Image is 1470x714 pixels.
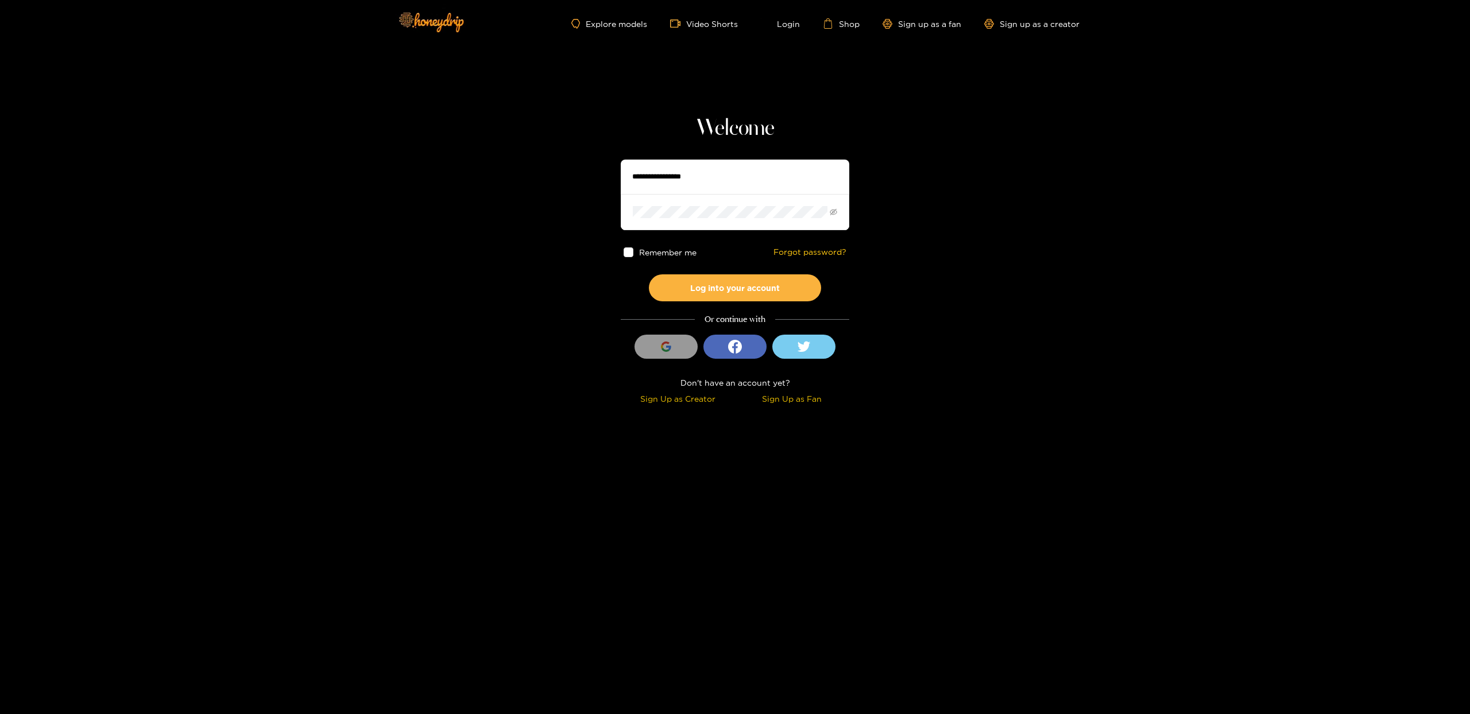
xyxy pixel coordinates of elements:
a: Login [761,18,800,29]
a: Shop [823,18,860,29]
span: Remember me [639,248,697,257]
a: Sign up as a fan [883,19,961,29]
a: Video Shorts [670,18,738,29]
a: Sign up as a creator [984,19,1080,29]
span: video-camera [670,18,686,29]
span: eye-invisible [830,208,837,216]
button: Log into your account [649,274,821,301]
div: Sign Up as Creator [624,392,732,405]
a: Explore models [571,19,647,29]
div: Sign Up as Fan [738,392,846,405]
div: Don't have an account yet? [621,376,849,389]
h1: Welcome [621,115,849,142]
a: Forgot password? [773,247,846,257]
div: Or continue with [621,313,849,326]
